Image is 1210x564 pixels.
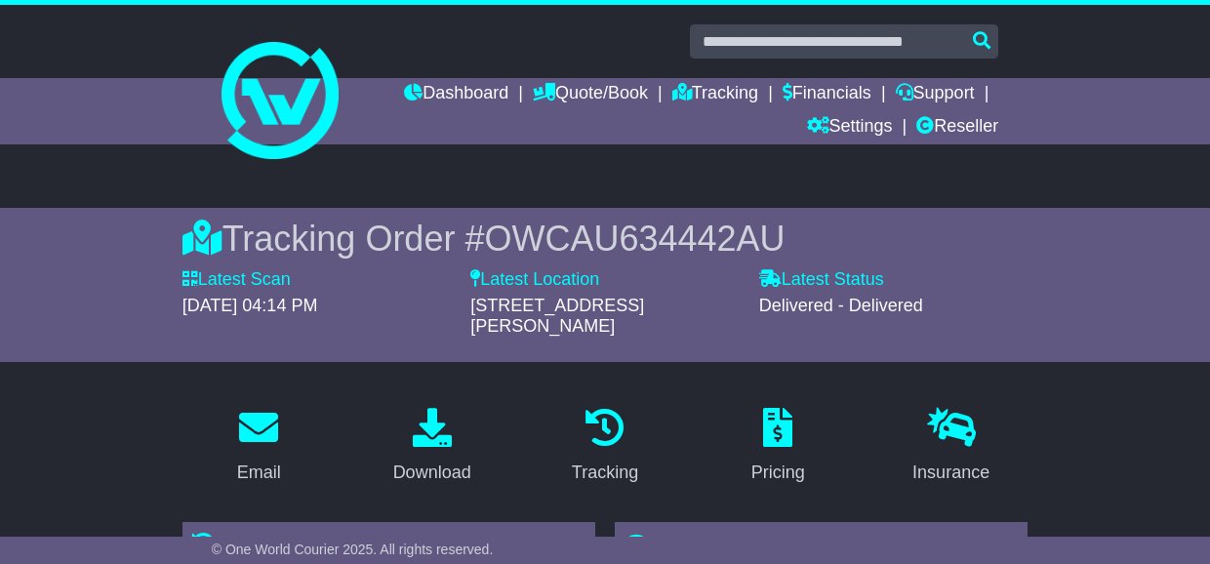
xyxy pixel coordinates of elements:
[533,78,648,111] a: Quote/Book
[470,296,644,337] span: [STREET_ADDRESS][PERSON_NAME]
[182,269,291,291] label: Latest Scan
[912,460,989,486] div: Insurance
[572,460,638,486] div: Tracking
[224,401,294,493] a: Email
[470,269,599,291] label: Latest Location
[900,401,1002,493] a: Insurance
[212,542,494,557] span: © One World Courier 2025. All rights reserved.
[916,111,998,144] a: Reseller
[182,218,1028,260] div: Tracking Order #
[393,460,471,486] div: Download
[759,296,923,315] span: Delivered - Delivered
[381,401,484,493] a: Download
[759,269,884,291] label: Latest Status
[896,78,975,111] a: Support
[559,401,651,493] a: Tracking
[783,78,871,111] a: Financials
[672,78,758,111] a: Tracking
[807,111,893,144] a: Settings
[237,460,281,486] div: Email
[404,78,508,111] a: Dashboard
[484,219,785,259] span: OWCAU634442AU
[739,401,818,493] a: Pricing
[751,460,805,486] div: Pricing
[182,296,318,315] span: [DATE] 04:14 PM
